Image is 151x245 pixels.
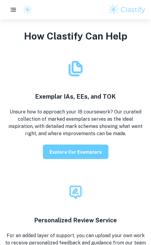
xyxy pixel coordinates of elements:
[66,183,85,201] img: Review
[5,108,146,137] p: Unsure how to approach your IB coursework? Our curated collection of marked exemplars serves as t...
[5,92,146,101] h4: Exemplar IAs, EEs, and TOK
[5,30,146,43] h2: How Clastify Can Help
[66,59,85,78] img: Exemplars
[43,145,108,159] button: Explore our exemplars
[108,4,146,16] img: Clastify logo
[5,216,146,225] h4: Personalized Review Service
[23,5,32,14] img: Clastify logo
[43,149,108,154] a: Explore our exemplars
[19,5,32,14] a: Clastify logo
